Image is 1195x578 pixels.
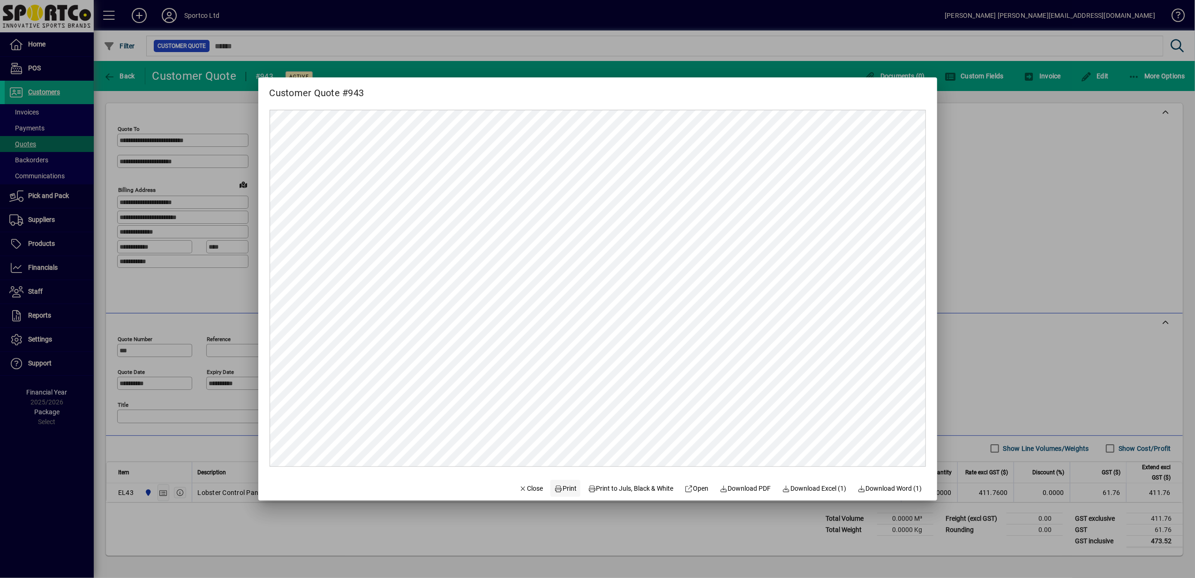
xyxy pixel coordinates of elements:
span: Print to Juls, Black & White [588,484,674,494]
span: Download Word (1) [857,484,922,494]
a: Download PDF [716,480,775,497]
a: Open [681,480,713,497]
button: Download Excel (1) [779,480,850,497]
span: Download PDF [720,484,771,494]
h2: Customer Quote #943 [258,77,376,100]
span: Close [519,484,543,494]
button: Download Word (1) [854,480,926,497]
button: Print [550,480,580,497]
span: Open [685,484,709,494]
button: Close [515,480,547,497]
span: Download Excel (1) [782,484,847,494]
button: Print to Juls, Black & White [584,480,677,497]
span: Print [554,484,577,494]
